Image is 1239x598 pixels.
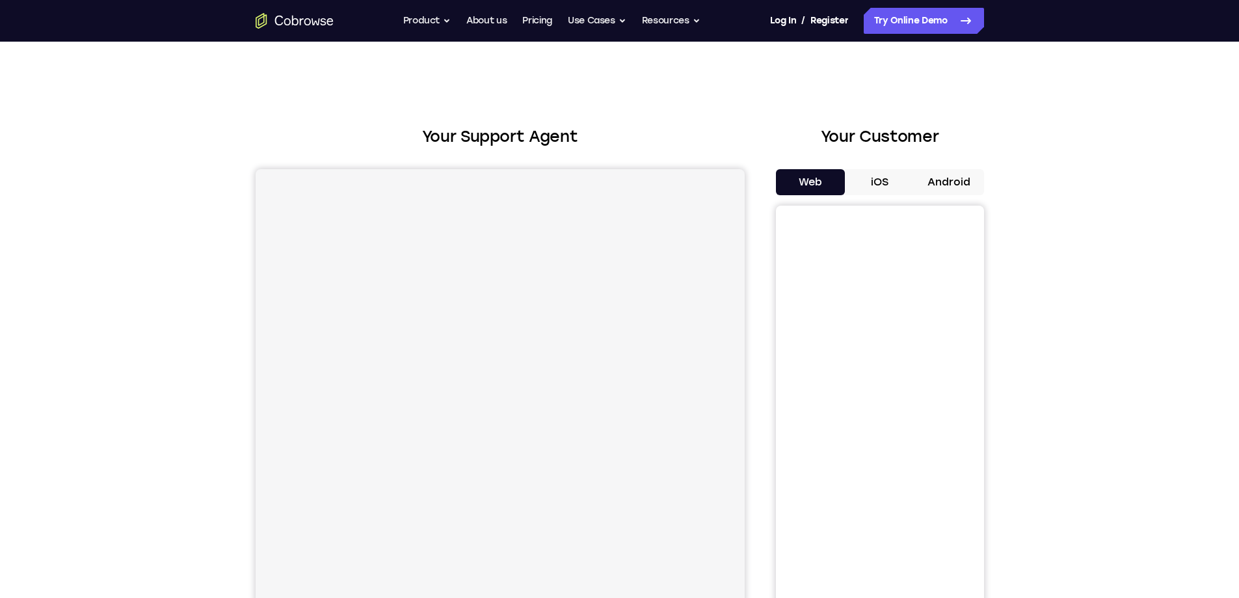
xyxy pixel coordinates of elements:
[522,8,552,34] a: Pricing
[466,8,507,34] a: About us
[776,169,846,195] button: Web
[810,8,848,34] a: Register
[403,8,451,34] button: Product
[845,169,914,195] button: iOS
[256,125,745,148] h2: Your Support Agent
[801,13,805,29] span: /
[770,8,796,34] a: Log In
[776,125,984,148] h2: Your Customer
[568,8,626,34] button: Use Cases
[914,169,984,195] button: Android
[864,8,984,34] a: Try Online Demo
[256,13,334,29] a: Go to the home page
[642,8,700,34] button: Resources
